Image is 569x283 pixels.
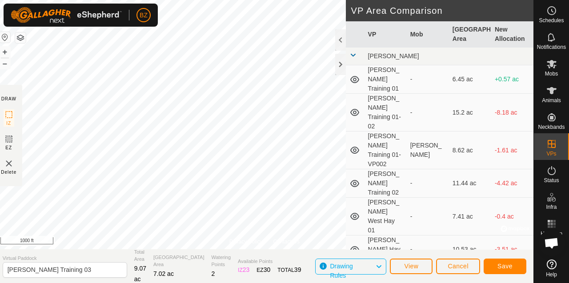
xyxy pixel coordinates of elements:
[410,245,445,254] div: -
[365,169,407,198] td: [PERSON_NAME] Training 02
[1,96,16,102] div: DRAW
[491,169,533,198] td: -4.42 ac
[410,141,445,159] div: [PERSON_NAME]
[365,132,407,169] td: [PERSON_NAME] Training 01-VP002
[538,124,565,130] span: Neckbands
[546,204,557,210] span: Infra
[390,259,433,274] button: View
[410,75,445,84] div: -
[497,263,513,270] span: Save
[449,94,491,132] td: 15.2 ac
[294,266,301,273] span: 39
[5,144,12,151] span: EZ
[491,132,533,169] td: -1.61 ac
[449,65,491,94] td: 6.45 ac
[542,98,561,103] span: Animals
[537,44,566,50] span: Notifications
[538,230,565,256] a: Open chat
[1,169,16,175] span: Delete
[545,71,558,76] span: Mobs
[410,179,445,188] div: -
[484,259,526,274] button: Save
[410,108,445,117] div: -
[534,256,569,281] a: Help
[546,151,556,156] span: VPs
[365,65,407,94] td: [PERSON_NAME] Training 01
[256,265,270,275] div: EZ
[134,248,146,263] span: Total Area
[140,11,148,20] span: BZ
[368,52,419,60] span: [PERSON_NAME]
[277,265,301,275] div: TOTAL
[365,21,407,48] th: VP
[539,18,564,23] span: Schedules
[541,231,562,236] span: Heatmap
[6,120,11,127] span: IZ
[153,270,174,277] span: 7.02 ac
[449,132,491,169] td: 8.62 ac
[273,238,300,246] a: Contact Us
[3,255,127,262] span: Virtual Paddock
[15,32,26,43] button: Map Layers
[449,169,491,198] td: 11.44 ac
[436,259,480,274] button: Cancel
[11,7,122,23] img: Gallagher Logo
[546,272,557,277] span: Help
[365,198,407,235] td: [PERSON_NAME] West Hay 01
[491,94,533,132] td: -8.18 ac
[330,263,353,279] span: Drawing Rules
[153,254,204,268] span: [GEOGRAPHIC_DATA] Area
[212,270,215,277] span: 2
[404,263,418,270] span: View
[491,65,533,94] td: +0.57 ac
[491,21,533,48] th: New Allocation
[449,21,491,48] th: [GEOGRAPHIC_DATA] Area
[491,198,533,235] td: -0.4 ac
[4,158,14,169] img: VP
[410,212,445,221] div: -
[449,198,491,235] td: 7.41 ac
[448,263,469,270] span: Cancel
[544,178,559,183] span: Status
[365,94,407,132] td: [PERSON_NAME] Training 01-02
[351,5,533,16] h2: VP Area Comparison
[365,235,407,264] td: [PERSON_NAME] Hay 01-02
[238,258,301,265] span: Available Points
[491,235,533,264] td: -3.51 ac
[243,266,250,273] span: 23
[134,265,146,283] span: 9.07 ac
[229,238,263,246] a: Privacy Policy
[212,254,231,268] span: Watering Points
[238,265,249,275] div: IZ
[449,235,491,264] td: 10.53 ac
[264,266,271,273] span: 30
[407,21,449,48] th: Mob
